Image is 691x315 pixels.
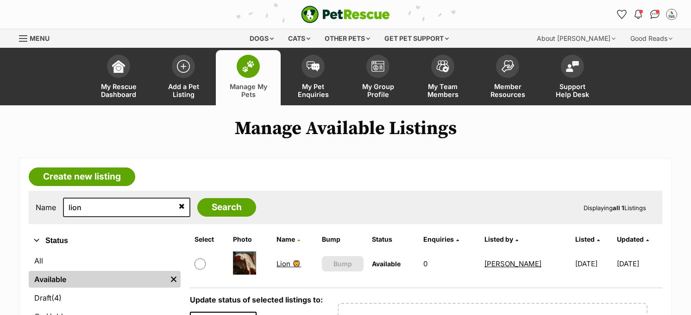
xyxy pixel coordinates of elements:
[227,83,269,98] span: Manage My Pets
[624,29,679,48] div: Good Reads
[276,259,301,268] a: Lion 🦁
[233,251,256,275] img: Lion 🦁
[112,60,125,73] img: dashboard-icon-eb2f2d2d3e046f16d808141f083e7271f6b2e854fb5c12c21221c1fb7104beca.svg
[530,29,622,48] div: About [PERSON_NAME]
[229,232,272,247] th: Photo
[29,167,135,186] a: Create new listing
[575,235,595,243] span: Listed
[318,29,377,48] div: Other pets
[613,204,624,212] strong: all 1
[281,50,345,105] a: My Pet Enquiries
[475,50,540,105] a: Member Resources
[163,83,204,98] span: Add a Pet Listing
[420,248,480,280] td: 0
[378,29,455,48] div: Get pet support
[410,50,475,105] a: My Team Members
[167,271,181,288] a: Remove filter
[422,83,464,98] span: My Team Members
[191,232,228,247] th: Select
[301,6,390,23] img: logo-e224e6f780fb5917bec1dbf3a21bbac754714ae5b6737aabdf751b685950b380.svg
[423,235,459,243] a: Enquiries
[282,29,317,48] div: Cats
[484,259,541,268] a: [PERSON_NAME]
[614,7,629,22] a: Favourites
[487,83,528,98] span: Member Resources
[484,235,513,243] span: Listed by
[333,259,352,269] span: Bump
[276,235,295,243] span: Name
[617,235,644,243] span: Updated
[650,10,660,19] img: chat-41dd97257d64d25036548639549fe6c8038ab92f7586957e7f3b1b290dea8141.svg
[29,289,181,306] a: Draft
[197,198,256,217] input: Search
[634,10,642,19] img: notifications-46538b983faf8c2785f20acdc204bb7945ddae34d4c08c2a6579f10ce5e182be.svg
[51,292,62,303] span: (4)
[647,7,662,22] a: Conversations
[307,61,320,71] img: pet-enquiries-icon-7e3ad2cf08bfb03b45e93fb7055b45f3efa6380592205ae92323e6603595dc1f.svg
[357,83,399,98] span: My Group Profile
[631,7,646,22] button: Notifications
[423,235,454,243] span: translation missing: en.admin.listings.index.attributes.enquiries
[216,50,281,105] a: Manage My Pets
[540,50,605,105] a: Support Help Desk
[552,83,593,98] span: Support Help Desk
[617,235,649,243] a: Updated
[617,248,661,280] td: [DATE]
[372,260,401,268] span: Available
[584,204,646,212] span: Displaying Listings
[292,83,334,98] span: My Pet Enquiries
[575,235,600,243] a: Listed
[322,256,364,271] button: Bump
[664,7,679,22] button: My account
[667,10,676,19] img: Megan Ostwald profile pic
[36,203,56,212] label: Name
[318,232,367,247] th: Bump
[566,61,579,72] img: help-desk-icon-fdf02630f3aa405de69fd3d07c3f3aa587a6932b1a1747fa1d2bba05be0121f9.svg
[368,232,419,247] th: Status
[19,29,56,46] a: Menu
[371,61,384,72] img: group-profile-icon-3fa3cf56718a62981997c0bc7e787c4b2cf8bcc04b72c1350f741eb67cf2f40e.svg
[501,60,514,72] img: member-resources-icon-8e73f808a243e03378d46382f2149f9095a855e16c252ad45f914b54edf8863c.svg
[242,60,255,72] img: manage-my-pets-icon-02211641906a0b7f246fdf0571729dbe1e7629f14944591b6c1af311fb30b64b.svg
[614,7,679,22] ul: Account quick links
[276,235,300,243] a: Name
[86,50,151,105] a: My Rescue Dashboard
[345,50,410,105] a: My Group Profile
[572,248,616,280] td: [DATE]
[98,83,139,98] span: My Rescue Dashboard
[301,6,390,23] a: PetRescue
[190,295,323,304] label: Update status of selected listings to:
[243,29,280,48] div: Dogs
[151,50,216,105] a: Add a Pet Listing
[29,252,181,269] a: All
[29,271,167,288] a: Available
[484,235,518,243] a: Listed by
[30,34,50,42] span: Menu
[177,60,190,73] img: add-pet-listing-icon-0afa8454b4691262ce3f59096e99ab1cd57d4a30225e0717b998d2c9b9846f56.svg
[436,60,449,72] img: team-members-icon-5396bd8760b3fe7c0b43da4ab00e1e3bb1a5d9ba89233759b79545d2d3fc5d0d.svg
[29,235,181,247] button: Status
